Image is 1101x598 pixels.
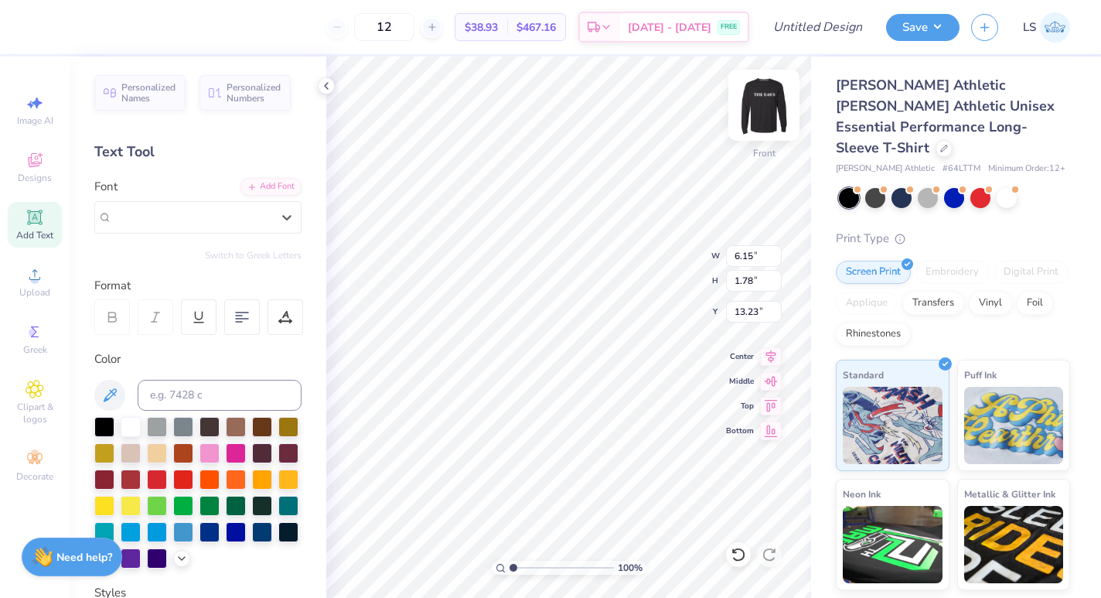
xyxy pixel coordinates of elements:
div: Format [94,277,303,295]
span: Middle [726,376,754,387]
div: Rhinestones [836,323,911,346]
span: Puff Ink [964,367,997,383]
input: e.g. 7428 c [138,380,302,411]
span: LS [1023,19,1036,36]
span: [PERSON_NAME] Athletic [PERSON_NAME] Athletic Unisex Essential Performance Long-Sleeve T-Shirt [836,76,1055,157]
span: Image AI [17,114,53,127]
span: 100 % [618,561,643,575]
span: $38.93 [465,19,498,36]
span: Greek [23,343,47,356]
div: Applique [836,292,898,315]
span: Decorate [16,470,53,483]
div: Vinyl [969,292,1012,315]
strong: Need help? [56,550,112,565]
span: Clipart & logos [8,401,62,425]
div: Screen Print [836,261,911,284]
span: Personalized Numbers [227,82,281,104]
span: Neon Ink [843,486,881,502]
span: [DATE] - [DATE] [628,19,711,36]
div: Embroidery [915,261,989,284]
div: Digital Print [994,261,1069,284]
span: [PERSON_NAME] Athletic [836,162,935,176]
span: Designs [18,172,52,184]
div: Transfers [902,292,964,315]
button: Switch to Greek Letters [205,249,302,261]
div: Foil [1017,292,1053,315]
label: Font [94,178,118,196]
div: Add Font [240,178,302,196]
span: Upload [19,286,50,299]
img: Neon Ink [843,506,942,583]
div: Text Tool [94,142,302,162]
div: Color [94,350,302,368]
img: Leah Smith [1040,12,1070,43]
span: Standard [843,367,884,383]
a: LS [1023,12,1070,43]
button: Save [886,14,960,41]
span: FREE [721,22,737,32]
img: Metallic & Glitter Ink [964,506,1064,583]
input: Untitled Design [761,12,874,43]
span: Personalized Names [121,82,176,104]
span: Center [726,351,754,362]
div: Front [753,146,775,160]
span: $467.16 [516,19,556,36]
img: Puff Ink [964,387,1064,464]
span: Top [726,401,754,412]
img: Standard [843,387,942,464]
input: – – [354,13,414,41]
span: Metallic & Glitter Ink [964,486,1055,502]
span: Bottom [726,425,754,436]
img: Front [733,74,795,136]
span: Minimum Order: 12 + [988,162,1065,176]
span: # 64LTTM [942,162,980,176]
div: Print Type [836,230,1070,248]
span: Add Text [16,229,53,241]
